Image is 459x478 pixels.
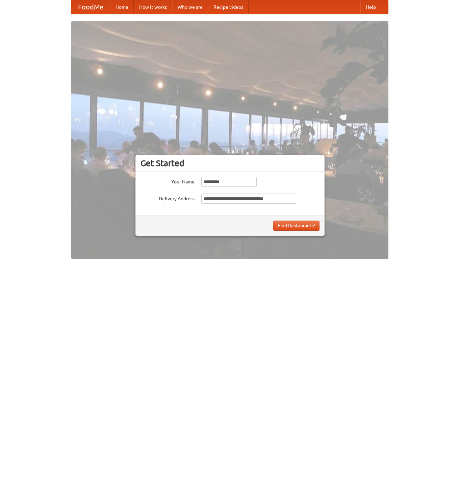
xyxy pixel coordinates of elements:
a: How it works [134,0,172,14]
a: Recipe videos [208,0,249,14]
a: Home [110,0,134,14]
a: Help [360,0,381,14]
a: Who we are [172,0,208,14]
a: FoodMe [71,0,110,14]
button: Find Restaurants! [273,221,320,231]
label: Your Name [141,177,195,185]
label: Delivery Address [141,194,195,202]
h3: Get Started [141,158,320,168]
